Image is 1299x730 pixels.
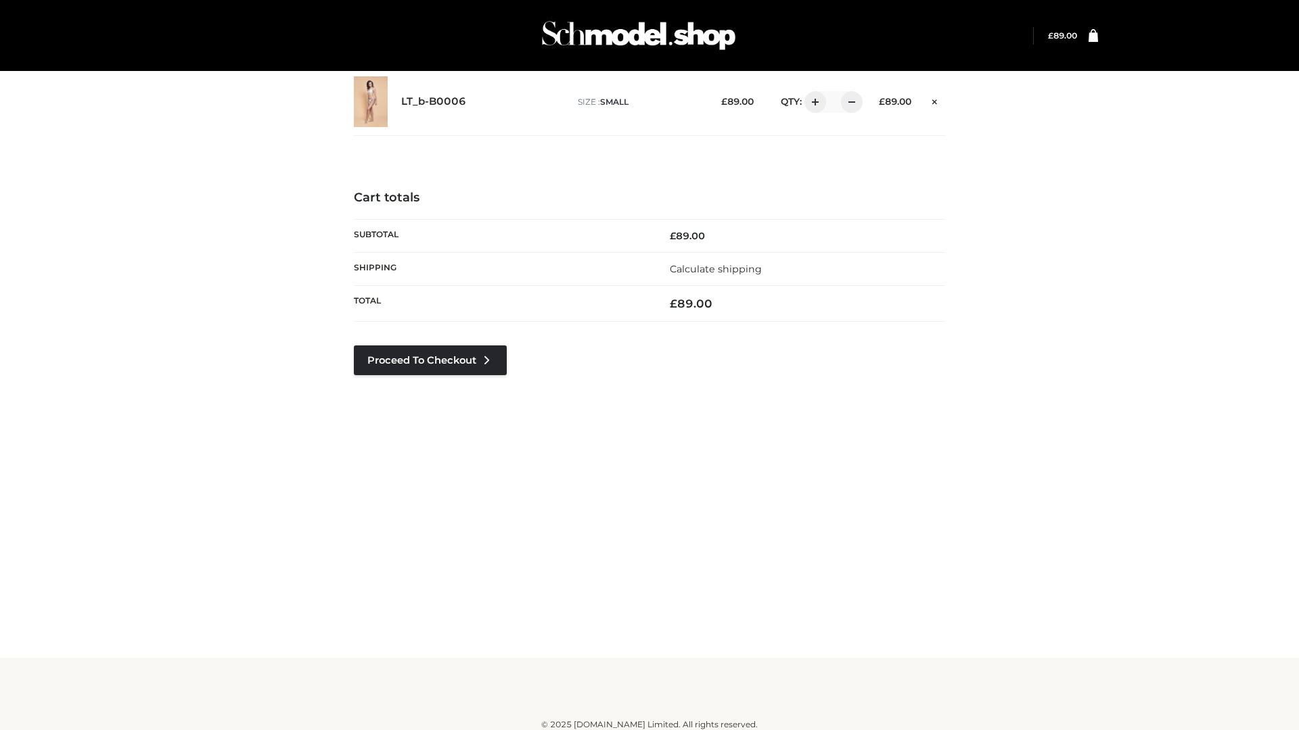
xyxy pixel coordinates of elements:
span: £ [879,96,885,107]
img: Schmodel Admin 964 [537,9,740,62]
span: SMALL [600,97,629,107]
a: Remove this item [925,91,945,109]
th: Subtotal [354,219,649,252]
bdi: 89.00 [670,297,712,310]
a: Proceed to Checkout [354,345,507,375]
bdi: 89.00 [879,96,911,107]
span: £ [670,297,677,310]
span: £ [670,230,676,242]
a: LT_b-B0006 [401,95,466,108]
a: Calculate shipping [670,263,762,275]
bdi: 89.00 [721,96,754,107]
bdi: 89.00 [670,230,705,242]
div: QTY: [767,91,858,113]
bdi: 89.00 [1048,30,1077,41]
p: size : [578,96,700,108]
h4: Cart totals [354,191,945,205]
a: £89.00 [1048,30,1077,41]
th: Shipping [354,252,649,285]
span: £ [1048,30,1053,41]
span: £ [721,96,727,107]
th: Total [354,286,649,322]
